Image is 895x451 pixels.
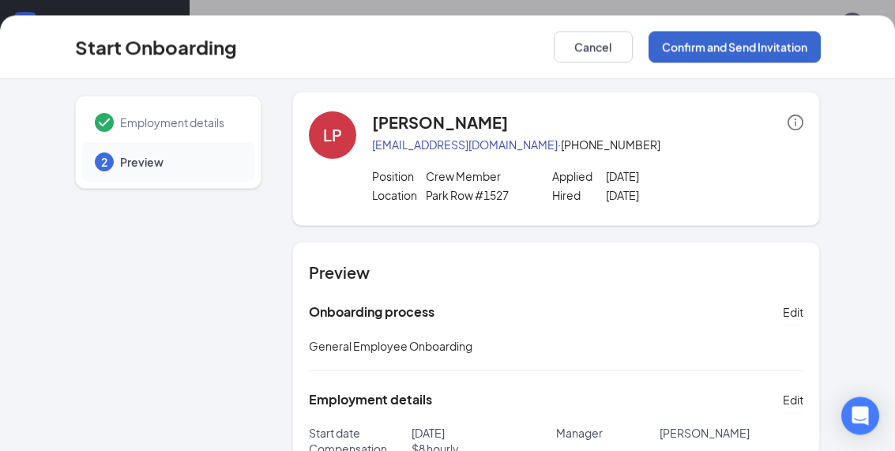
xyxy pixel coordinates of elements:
[412,425,556,441] p: [DATE]
[101,154,107,170] span: 2
[120,115,239,130] span: Employment details
[783,392,803,408] span: Edit
[426,168,534,184] p: Crew Member
[783,304,803,320] span: Edit
[309,339,472,353] span: General Employee Onboarding
[552,168,606,184] p: Applied
[660,425,804,441] p: [PERSON_NAME]
[309,303,434,321] h5: Onboarding process
[95,113,114,132] svg: Checkmark
[554,32,633,63] button: Cancel
[75,34,237,61] h3: Start Onboarding
[372,137,804,152] p: · [PHONE_NUMBER]
[783,299,803,325] button: Edit
[649,32,821,63] button: Confirm and Send Invitation
[372,168,426,184] p: Position
[309,425,412,441] p: Start date
[783,387,803,412] button: Edit
[606,187,714,203] p: [DATE]
[556,425,660,441] p: Manager
[552,187,606,203] p: Hired
[426,187,534,203] p: Park Row #1527
[372,187,426,203] p: Location
[788,115,803,130] span: info-circle
[309,391,432,408] h5: Employment details
[372,137,558,152] a: [EMAIL_ADDRESS][DOMAIN_NAME]
[372,111,508,133] h4: [PERSON_NAME]
[606,168,714,184] p: [DATE]
[841,397,879,435] div: Open Intercom Messenger
[323,124,342,146] div: LP
[120,154,239,170] span: Preview
[309,261,804,284] h4: Preview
